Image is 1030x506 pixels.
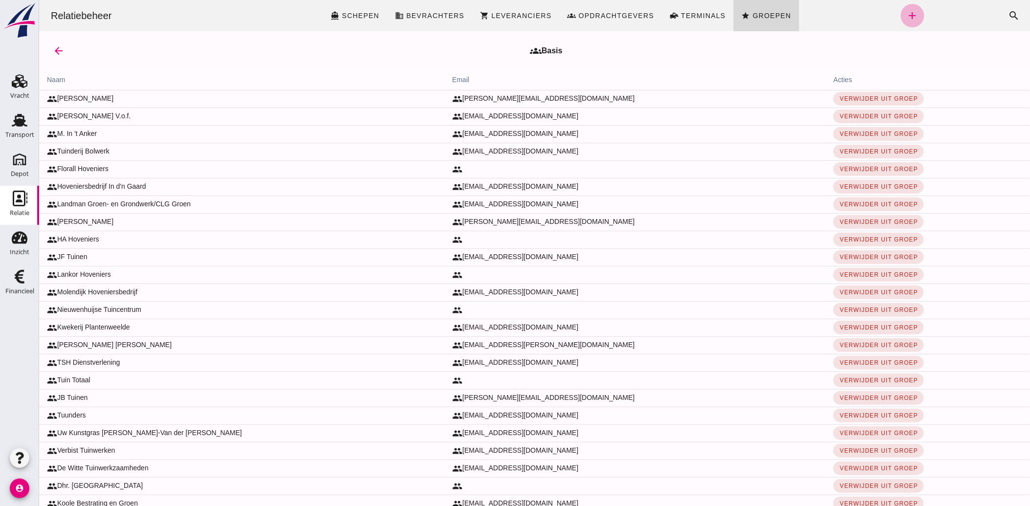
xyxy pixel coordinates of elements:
[641,12,687,20] span: Terminals
[405,125,787,143] td: [EMAIL_ADDRESS][DOMAIN_NAME]
[539,12,615,20] span: Opdrachtgevers
[413,358,423,368] i: group
[868,10,879,22] i: add
[800,377,879,384] span: Verwijder uit groep
[794,162,885,176] button: Verwijder uit groep
[413,252,423,263] i: group
[8,199,18,210] i: group
[5,132,34,138] div: Transport
[14,45,25,57] i: arrow_back
[8,305,18,315] i: group
[8,340,18,351] i: group
[8,164,18,175] i: group
[794,127,885,141] button: Verwijder uit groep
[800,447,879,454] span: Verwijder uit groep
[800,483,879,489] span: Verwijder uit groep
[800,412,879,419] span: Verwijder uit groep
[794,198,885,211] button: Verwijder uit groep
[794,233,885,246] button: Verwijder uit groep
[800,183,879,190] span: Verwijder uit groep
[356,11,365,20] i: business
[413,323,423,333] i: group
[405,389,787,407] td: [PERSON_NAME][EMAIL_ADDRESS][DOMAIN_NAME]
[405,213,787,231] td: [PERSON_NAME][EMAIL_ADDRESS][DOMAIN_NAME]
[413,235,423,245] i: group
[8,428,18,439] i: group
[794,250,885,264] button: Verwijder uit groep
[8,446,18,456] i: group
[794,409,885,422] button: Verwijder uit groep
[10,249,29,255] div: Inzicht
[413,375,423,386] i: group
[413,340,423,351] i: group
[800,307,879,313] span: Verwijder uit groep
[8,252,18,263] i: group
[452,12,512,20] span: Leveranciers
[413,428,423,439] i: group
[800,395,879,401] span: Verwijder uit groep
[794,426,885,440] button: Verwijder uit groep
[794,374,885,387] button: Verwijder uit groep
[800,465,879,472] span: Verwijder uit groep
[8,323,18,333] i: group
[800,236,879,243] span: Verwijder uit groep
[800,289,879,296] span: Verwijder uit groep
[413,111,423,122] i: group
[800,201,879,208] span: Verwijder uit groep
[413,446,423,456] i: group
[8,358,18,368] i: group
[8,270,18,280] i: group
[794,391,885,405] button: Verwijder uit groep
[800,166,879,173] span: Verwijder uit groep
[800,254,879,261] span: Verwijder uit groep
[303,12,341,20] span: Schepen
[794,286,885,299] button: Verwijder uit groep
[10,92,29,99] div: Vracht
[8,235,18,245] i: group
[794,110,885,123] button: Verwijder uit groep
[405,284,787,301] td: [EMAIL_ADDRESS][DOMAIN_NAME]
[8,393,18,403] i: group
[8,463,18,474] i: group
[794,462,885,475] button: Verwijder uit groep
[405,460,787,477] td: [EMAIL_ADDRESS][DOMAIN_NAME]
[8,217,18,227] i: group
[413,129,423,139] i: group
[8,147,18,157] i: group
[713,12,752,20] span: Groepen
[405,70,787,90] th: email
[800,271,879,278] span: Verwijder uit groep
[413,481,423,491] i: group
[8,111,18,122] i: group
[800,324,879,331] span: Verwijder uit groep
[702,11,711,20] i: star
[10,479,29,498] i: account_circle
[794,180,885,194] button: Verwijder uit groep
[2,2,37,39] img: logo-small.a267ee39.svg
[800,148,879,155] span: Verwijder uit groep
[631,11,639,20] i: front_loader
[413,182,423,192] i: group
[405,248,787,266] td: [EMAIL_ADDRESS][DOMAIN_NAME]
[787,70,991,90] th: acties
[4,9,81,22] div: Relatiebeheer
[405,108,787,125] td: [EMAIL_ADDRESS][DOMAIN_NAME]
[413,463,423,474] i: group
[405,424,787,442] td: [EMAIL_ADDRESS][DOMAIN_NAME]
[413,305,423,315] i: group
[292,11,301,20] i: directions_boat
[413,199,423,210] i: group
[405,196,787,213] td: [EMAIL_ADDRESS][DOMAIN_NAME]
[8,182,18,192] i: group
[413,270,423,280] i: group
[800,131,879,137] span: Verwijder uit groep
[794,303,885,317] button: Verwijder uit groep
[405,336,787,354] td: [EMAIL_ADDRESS][PERSON_NAME][DOMAIN_NAME]
[413,147,423,157] i: group
[794,92,885,106] button: Verwijder uit groep
[413,287,423,298] i: group
[441,11,450,20] i: shopping_cart
[800,342,879,349] span: Verwijder uit groep
[405,407,787,424] td: [EMAIL_ADDRESS][DOMAIN_NAME]
[8,287,18,298] i: group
